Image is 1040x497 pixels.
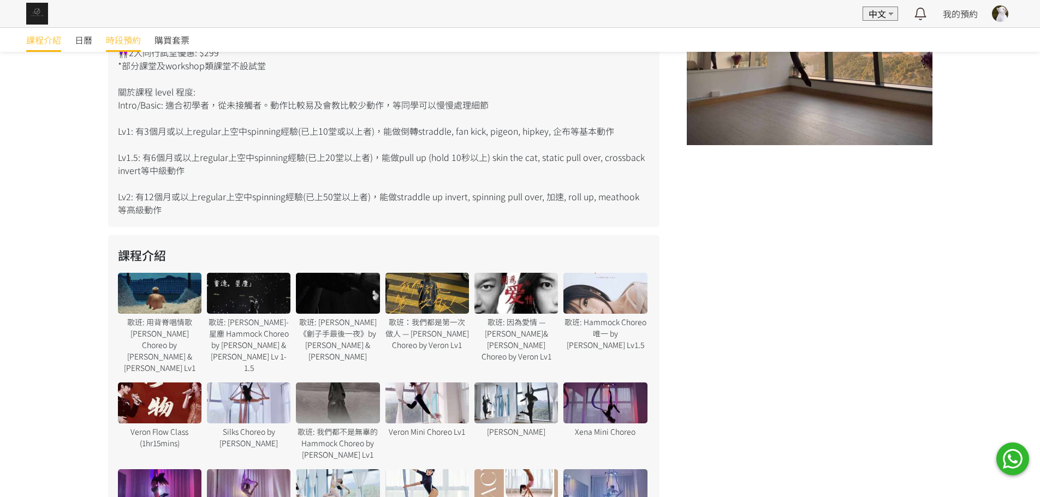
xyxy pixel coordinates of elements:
[563,316,647,351] div: 歌班: Hammock Choreo 唯一 by [PERSON_NAME] Lv1.5
[26,28,61,52] a: 課程介紹
[118,246,650,264] h2: 課程介紹
[118,316,201,374] div: 歌班: 用背脊唱情歌 [PERSON_NAME] Choreo by [PERSON_NAME] & [PERSON_NAME] Lv1
[106,33,141,46] span: 時段預約
[26,33,61,46] span: 課程介紹
[296,316,379,362] div: 歌班: [PERSON_NAME]《劊子手最後一夜》by [PERSON_NAME] & [PERSON_NAME]
[943,7,978,20] a: 我的預約
[207,426,290,449] div: Silks Choreo by [PERSON_NAME]
[75,28,92,52] a: 日曆
[385,426,469,438] div: Veron Mini Choreo Lv1
[154,33,189,46] span: 購買套票
[118,426,201,449] div: Veron Flow Class (1hr15mins)
[474,426,558,438] div: [PERSON_NAME]
[385,316,469,351] div: 歌班：我們都是第一次做人 — [PERSON_NAME] Choreo by Veron Lv1
[207,316,290,374] div: 歌班: [PERSON_NAME]- 星塵 Hammock Choreo by [PERSON_NAME] & [PERSON_NAME] Lv 1-1.5
[106,28,141,52] a: 時段預約
[154,28,189,52] a: 購買套票
[563,426,647,438] div: Xena Mini Choreo
[75,33,92,46] span: 日曆
[296,426,379,460] div: 歌班: 我們都不是無辜的 Hammock Choreo by [PERSON_NAME] Lv1
[474,316,558,362] div: 歌班: 因為愛情 — [PERSON_NAME]&[PERSON_NAME] Choreo by Veron Lv1
[26,3,48,25] img: img_61c0148bb0266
